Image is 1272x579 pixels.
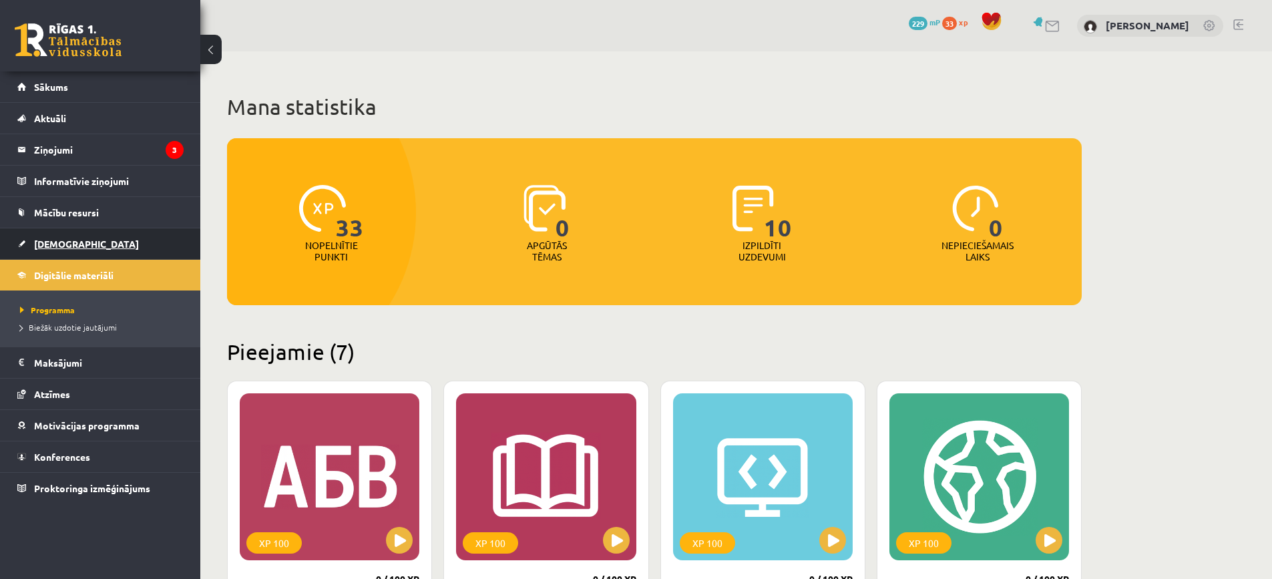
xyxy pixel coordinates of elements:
span: Digitālie materiāli [34,269,114,281]
a: Biežāk uzdotie jautājumi [20,321,187,333]
div: XP 100 [680,532,735,554]
span: 0 [556,185,570,240]
a: [PERSON_NAME] [1106,19,1189,32]
span: 0 [989,185,1003,240]
span: Sākums [34,81,68,93]
legend: Maksājumi [34,347,184,378]
a: Konferences [17,441,184,472]
span: Proktoringa izmēģinājums [34,482,150,494]
span: Programma [20,305,75,315]
span: xp [959,17,968,27]
a: 229 mP [909,17,940,27]
span: 33 [336,185,364,240]
a: Informatīvie ziņojumi [17,166,184,196]
div: XP 100 [463,532,518,554]
img: Hardijs Zvirbulis [1084,20,1097,33]
a: Proktoringa izmēģinājums [17,473,184,504]
a: 33 xp [942,17,974,27]
img: icon-clock-7be60019b62300814b6bd22b8e044499b485619524d84068768e800edab66f18.svg [952,185,999,232]
h2: Pieejamie (7) [227,339,1082,365]
img: icon-xp-0682a9bc20223a9ccc6f5883a126b849a74cddfe5390d2b41b4391c66f2066e7.svg [299,185,346,232]
a: Motivācijas programma [17,410,184,441]
span: [DEMOGRAPHIC_DATA] [34,238,139,250]
span: Mācību resursi [34,206,99,218]
a: Digitālie materiāli [17,260,184,291]
i: 3 [166,141,184,159]
a: Rīgas 1. Tālmācības vidusskola [15,23,122,57]
span: Aktuāli [34,112,66,124]
img: icon-completed-tasks-ad58ae20a441b2904462921112bc710f1caf180af7a3daa7317a5a94f2d26646.svg [732,185,774,232]
div: XP 100 [246,532,302,554]
span: 33 [942,17,957,30]
a: Ziņojumi3 [17,134,184,165]
a: [DEMOGRAPHIC_DATA] [17,228,184,259]
span: Konferences [34,451,90,463]
a: Programma [20,304,187,316]
span: 10 [764,185,792,240]
a: Sākums [17,71,184,102]
p: Nopelnītie punkti [305,240,358,262]
span: 229 [909,17,927,30]
legend: Ziņojumi [34,134,184,165]
a: Maksājumi [17,347,184,378]
p: Izpildīti uzdevumi [736,240,788,262]
span: mP [929,17,940,27]
span: Atzīmes [34,388,70,400]
a: Atzīmes [17,379,184,409]
span: Biežāk uzdotie jautājumi [20,322,117,333]
legend: Informatīvie ziņojumi [34,166,184,196]
p: Apgūtās tēmas [521,240,573,262]
div: XP 100 [896,532,951,554]
img: icon-learned-topics-4a711ccc23c960034f471b6e78daf4a3bad4a20eaf4de84257b87e66633f6470.svg [523,185,566,232]
a: Mācību resursi [17,197,184,228]
a: Aktuāli [17,103,184,134]
p: Nepieciešamais laiks [941,240,1014,262]
h1: Mana statistika [227,93,1082,120]
span: Motivācijas programma [34,419,140,431]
